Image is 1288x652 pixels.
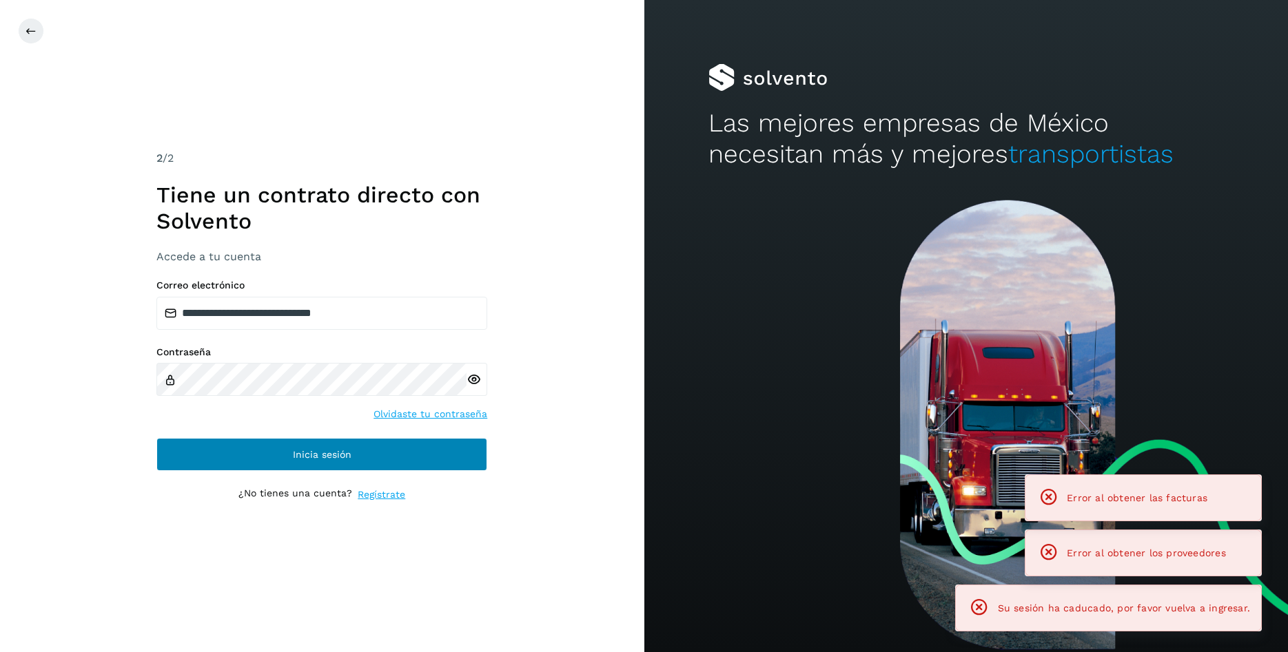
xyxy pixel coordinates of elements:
[374,407,487,421] a: Olvidaste tu contraseña
[156,438,487,471] button: Inicia sesión
[238,487,352,502] p: ¿No tienes una cuenta?
[1008,139,1174,169] span: transportistas
[156,280,487,291] label: Correo electrónico
[1067,547,1226,558] span: Error al obtener los proveedores
[156,151,163,165] span: 2
[358,487,405,502] a: Regístrate
[708,108,1224,169] h2: Las mejores empresas de México necesitan más y mejores
[156,250,487,263] h3: Accede a tu cuenta
[156,346,487,358] label: Contraseña
[998,602,1250,613] span: Su sesión ha caducado, por favor vuelva a ingresar.
[156,182,487,235] h1: Tiene un contrato directo con Solvento
[156,150,487,167] div: /2
[293,450,351,459] span: Inicia sesión
[1067,492,1207,503] span: Error al obtener las facturas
